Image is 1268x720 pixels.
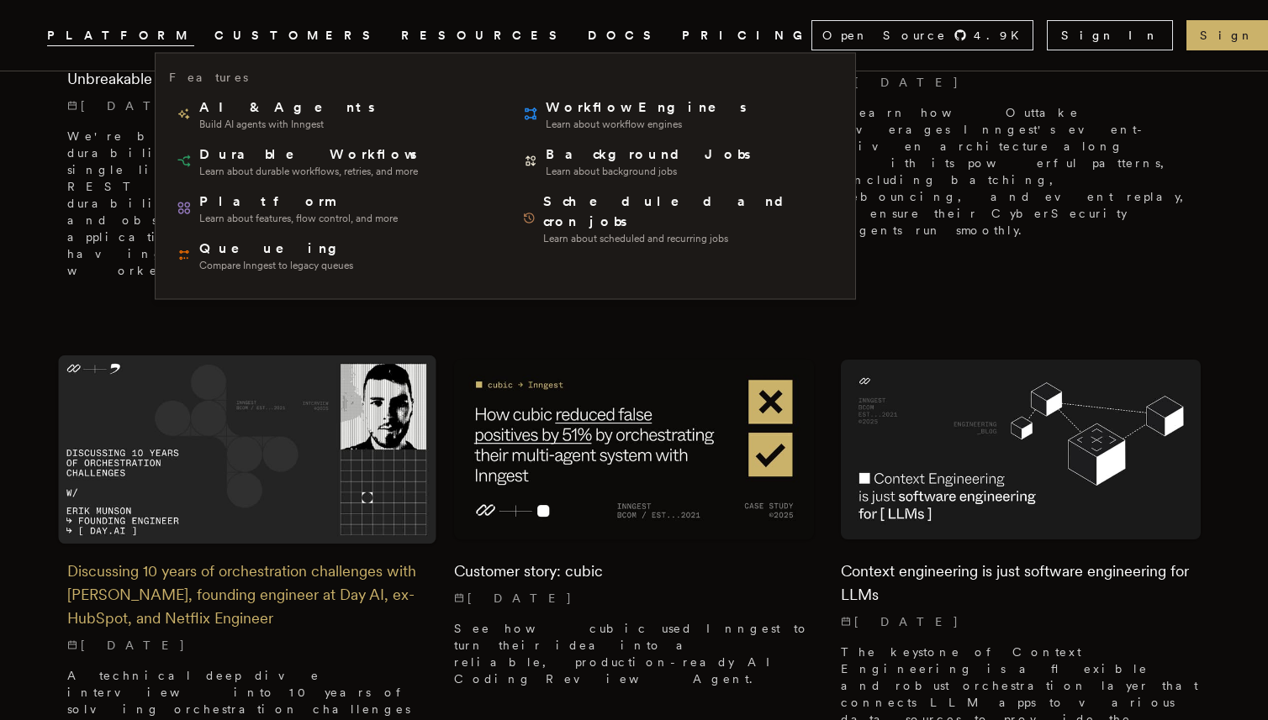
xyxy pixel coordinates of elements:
span: AI & Agents [199,97,378,118]
a: AI & AgentsBuild AI agents with Inngest [169,91,495,138]
span: Build AI agents with Inngest [199,118,378,131]
h2: Context engineering is just software engineering for LLMs [841,560,1201,607]
span: Learn about scheduled and recurring jobs [543,232,835,245]
button: RESOURCES [401,25,568,46]
span: Learn about features, flow control, and more [199,212,398,225]
span: Background Jobs [546,145,753,165]
span: Compare Inngest to legacy queues [199,259,353,272]
a: DOCS [588,25,662,46]
h2: Customer story: cubic [454,560,814,583]
p: [DATE] [67,637,427,654]
p: [DATE] [67,97,427,114]
a: Featured image for Customer story: cubic blog postCustomer story: cubic[DATE] See how cubic used ... [454,360,814,701]
span: Platform [199,192,398,212]
span: Durable Workflows [199,145,420,165]
p: See how cubic used Inngest to turn their idea into a reliable, production-ready AI Coding Review ... [454,620,814,687]
h2: Discussing 10 years of orchestration challenges with [PERSON_NAME], founding engineer at Day AI, ... [67,560,427,630]
a: QueueingCompare Inngest to legacy queues [169,232,495,279]
img: Featured image for Context engineering is just software engineering for LLMs blog post [841,360,1201,539]
span: 4.9 K [974,27,1029,44]
span: Queueing [199,239,353,259]
h3: Features [169,67,248,87]
a: Durable WorkflowsLearn about durable workflows, retries, and more [169,138,495,185]
a: PRICING [682,25,811,46]
span: Learn about workflow engines [546,118,749,131]
a: Background JobsLearn about background jobs [515,138,842,185]
p: We're bringing one-step durability to APIs. Add a single line of code to any REST API to immediat... [67,128,427,279]
p: Learn how Outtake leverages Inngest's event-driven architecture along with its powerful patterns,... [841,104,1201,239]
a: Workflow EnginesLearn about workflow engines [515,91,842,138]
button: PLATFORM [47,25,194,46]
p: [DATE] [841,74,1201,91]
a: Sign In [1047,20,1173,50]
a: Scheduled and cron jobsLearn about scheduled and recurring jobs [515,185,842,252]
span: Scheduled and cron jobs [543,192,835,232]
a: PlatformLearn about features, flow control, and more [169,185,495,232]
p: [DATE] [454,590,814,607]
img: Featured image for Customer story: cubic blog post [454,360,814,539]
span: Workflow Engines [546,97,749,118]
a: CUSTOMERS [214,25,381,46]
span: Learn about background jobs [546,165,753,178]
p: [DATE] [841,613,1201,630]
img: Featured image for Discussing 10 years of orchestration challenges with Erik Munson, founding eng... [58,355,436,544]
span: Open Source [822,27,947,44]
span: Learn about durable workflows, retries, and more [199,165,420,178]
